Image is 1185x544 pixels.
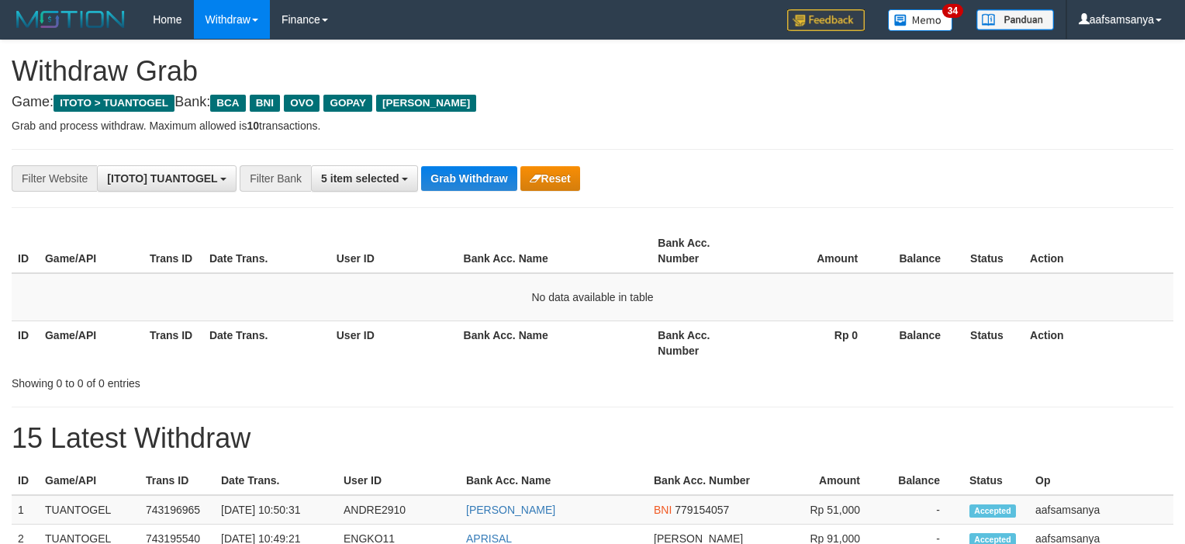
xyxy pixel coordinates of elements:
[311,165,418,192] button: 5 item selected
[143,321,203,365] th: Trans ID
[458,321,652,365] th: Bank Acc. Name
[250,95,280,112] span: BNI
[210,95,245,112] span: BCA
[756,229,881,273] th: Amount
[54,95,174,112] span: ITOTO > TUANTOGEL
[337,495,460,525] td: ANDRE2910
[12,95,1173,110] h4: Game: Bank:
[215,495,337,525] td: [DATE] 10:50:31
[337,466,460,495] th: User ID
[756,321,881,365] th: Rp 0
[247,120,259,132] strong: 10
[1029,495,1173,525] td: aafsamsanya
[12,466,39,495] th: ID
[421,166,516,191] button: Grab Withdraw
[458,229,652,273] th: Bank Acc. Name
[323,95,372,112] span: GOPAY
[881,229,964,273] th: Balance
[963,466,1029,495] th: Status
[466,504,555,516] a: [PERSON_NAME]
[330,321,458,365] th: User ID
[964,229,1024,273] th: Status
[376,95,476,112] span: [PERSON_NAME]
[12,273,1173,321] td: No data available in table
[39,466,140,495] th: Game/API
[321,172,399,185] span: 5 item selected
[12,165,97,192] div: Filter Website
[12,118,1173,133] p: Grab and process withdraw. Maximum allowed is transactions.
[964,321,1024,365] th: Status
[284,95,320,112] span: OVO
[460,466,648,495] th: Bank Acc. Name
[1029,466,1173,495] th: Op
[648,466,763,495] th: Bank Acc. Number
[107,172,217,185] span: [ITOTO] TUANTOGEL
[942,4,963,18] span: 34
[787,9,865,31] img: Feedback.jpg
[883,466,963,495] th: Balance
[675,504,729,516] span: Copy 779154057 to clipboard
[140,495,215,525] td: 743196965
[654,504,672,516] span: BNI
[1024,229,1173,273] th: Action
[12,423,1173,454] h1: 15 Latest Withdraw
[883,495,963,525] td: -
[39,229,143,273] th: Game/API
[143,229,203,273] th: Trans ID
[12,56,1173,87] h1: Withdraw Grab
[215,466,337,495] th: Date Trans.
[203,229,330,273] th: Date Trans.
[12,8,130,31] img: MOTION_logo.png
[12,321,39,365] th: ID
[39,495,140,525] td: TUANTOGEL
[651,229,756,273] th: Bank Acc. Number
[330,229,458,273] th: User ID
[1024,321,1173,365] th: Action
[976,9,1054,30] img: panduan.png
[12,495,39,525] td: 1
[969,504,1016,518] span: Accepted
[763,495,883,525] td: Rp 51,000
[12,229,39,273] th: ID
[140,466,215,495] th: Trans ID
[763,466,883,495] th: Amount
[888,9,953,31] img: Button%20Memo.svg
[39,321,143,365] th: Game/API
[651,321,756,365] th: Bank Acc. Number
[12,369,482,391] div: Showing 0 to 0 of 0 entries
[240,165,311,192] div: Filter Bank
[881,321,964,365] th: Balance
[203,321,330,365] th: Date Trans.
[97,165,237,192] button: [ITOTO] TUANTOGEL
[520,166,580,191] button: Reset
